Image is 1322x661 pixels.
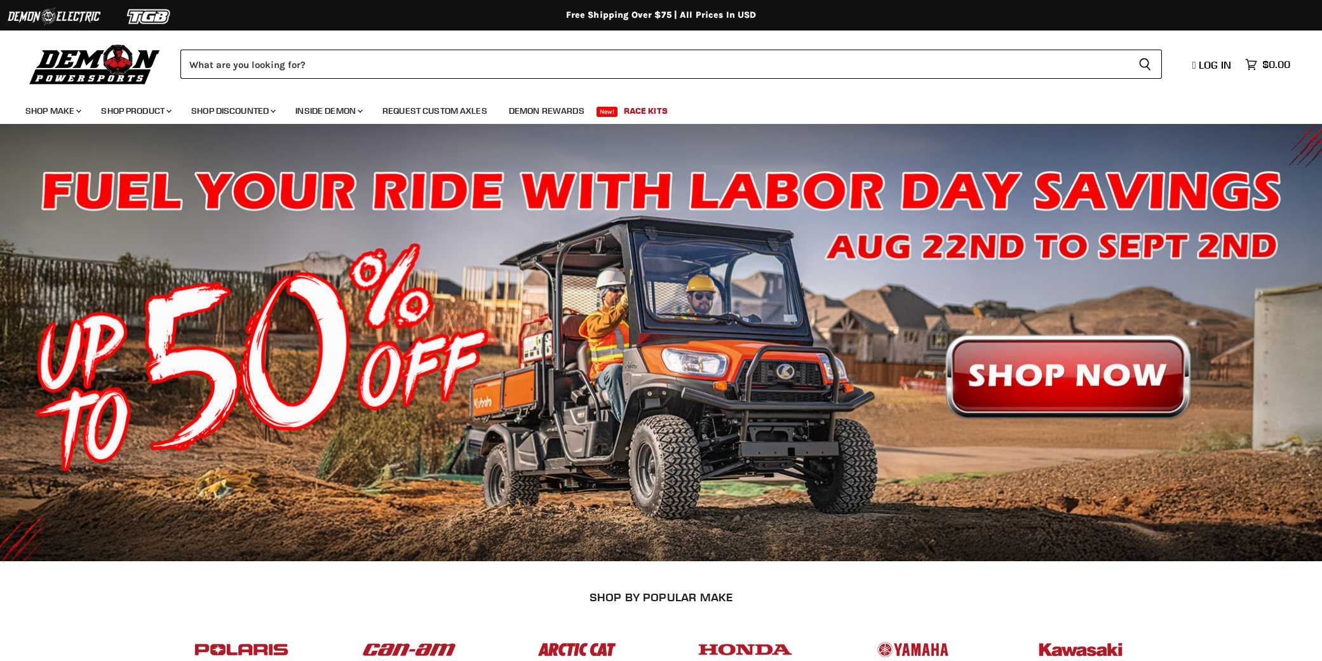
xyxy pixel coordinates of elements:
img: Demon Electric Logo 2 [6,4,102,29]
div: Free Shipping Over $75 | All Prices In USD [153,10,1170,21]
form: Product [180,50,1162,79]
img: Demon Powersports [25,41,165,86]
a: $0.00 [1239,55,1297,74]
h2: SHOP BY POPULAR MAKE [168,590,1154,604]
img: TGB Logo 2 [102,4,197,29]
span: $0.00 [1262,58,1290,71]
a: Race Kits [614,98,677,124]
a: Demon Rewards [499,98,594,124]
a: Inside Demon [286,98,370,124]
a: Shop Discounted [182,98,283,124]
a: Shop Make [16,98,89,124]
a: Shop Product [91,98,179,124]
input: Search [180,50,1128,79]
span: Log in [1199,58,1231,71]
ul: Main menu [16,93,1287,124]
span: New! [597,107,618,117]
a: Log in [1187,59,1239,71]
a: Request Custom Axles [373,98,497,124]
button: Search [1128,50,1162,79]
